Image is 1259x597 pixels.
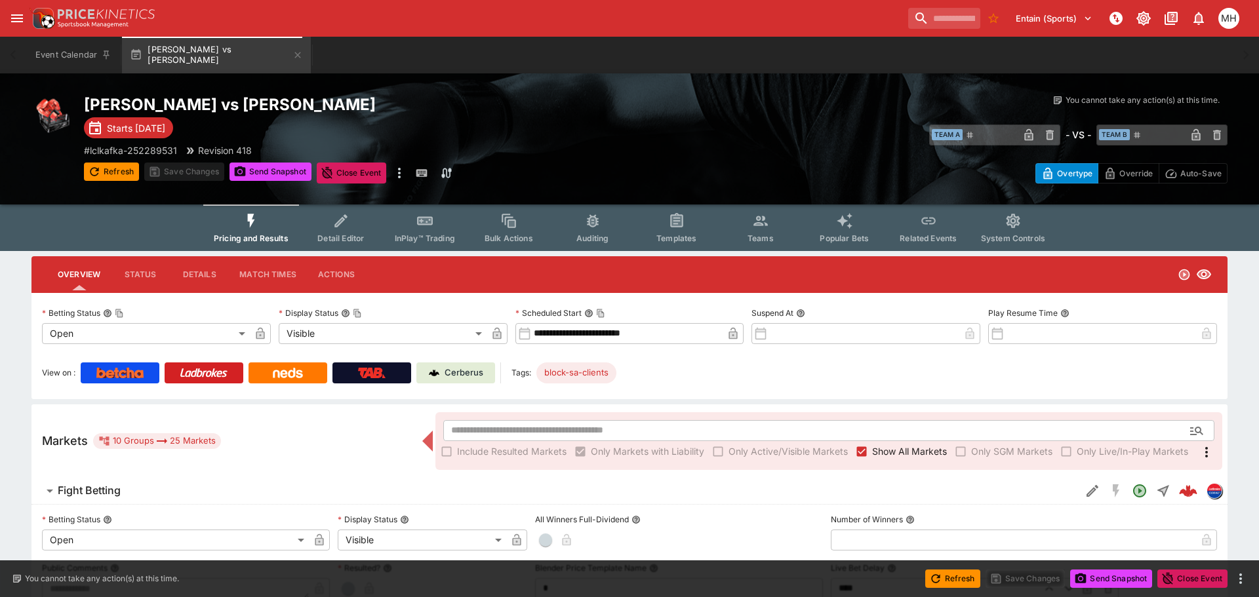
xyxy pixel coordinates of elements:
[317,233,364,243] span: Detail Editor
[111,259,170,290] button: Status
[900,233,957,243] span: Related Events
[279,307,338,318] p: Display Status
[1132,483,1148,499] svg: Open
[1008,8,1100,29] button: Select Tenant
[42,514,100,525] p: Betting Status
[1233,571,1249,587] button: more
[535,514,629,525] p: All Winners Full-Dividend
[42,362,75,383] label: View on :
[395,233,455,243] span: InPlay™ Trading
[42,433,88,448] h5: Markets
[122,37,311,73] button: [PERSON_NAME] vs [PERSON_NAME]
[31,478,1081,504] button: Fight Betting
[796,309,805,318] button: Suspend At
[307,259,366,290] button: Actions
[25,573,179,585] p: You cannot take any action(s) at this time.
[908,8,980,29] input: search
[341,309,350,318] button: Display StatusCopy To Clipboard
[198,144,252,157] p: Revision 418
[536,362,616,383] div: Betting Target: cerberus
[1081,479,1104,503] button: Edit Detail
[1178,268,1191,281] svg: Open
[42,530,309,550] div: Open
[485,233,533,243] span: Bulk Actions
[981,233,1045,243] span: System Controls
[1185,419,1209,442] button: Open
[1066,128,1091,142] h6: - VS -
[457,444,567,458] span: Include Resulted Markets
[1098,163,1159,183] button: Override
[203,204,1056,251] div: Event type filters
[58,484,121,497] h6: Fight Betting
[273,368,302,378] img: Neds
[98,433,216,449] div: 10 Groups 25 Markets
[748,233,774,243] span: Teams
[925,569,980,588] button: Refresh
[831,514,903,525] p: Number of Winners
[103,309,112,318] button: Betting StatusCopy To Clipboard
[1104,7,1128,30] button: NOT Connected to PK
[416,362,495,383] a: Cerberus
[279,323,487,344] div: Visible
[631,515,641,524] button: All Winners Full-Dividend
[338,514,397,525] p: Display Status
[1157,569,1228,588] button: Close Event
[47,259,111,290] button: Overview
[1218,8,1239,29] div: Michael Hutchinson
[180,368,228,378] img: Ladbrokes
[1199,444,1214,460] svg: More
[1179,482,1197,500] img: logo-cerberus--red.svg
[170,259,229,290] button: Details
[536,366,616,379] span: block-sa-clients
[1207,483,1222,499] div: lclkafka
[1214,4,1243,33] button: Michael Hutchinson
[1132,7,1155,30] button: Toggle light/dark mode
[1159,163,1228,183] button: Auto-Save
[1077,444,1188,458] span: Only Live/In-Play Markets
[576,233,609,243] span: Auditing
[872,444,947,458] span: Show All Markets
[591,444,704,458] span: Only Markets with Liability
[84,94,656,115] h2: Copy To Clipboard
[445,366,483,379] p: Cerberus
[511,362,531,383] label: Tags:
[317,163,387,183] button: Close Event
[31,94,73,136] img: boxing.png
[42,323,250,344] div: Open
[1104,479,1128,503] button: SGM Disabled
[584,309,593,318] button: Scheduled StartCopy To Clipboard
[1066,94,1220,106] p: You cannot take any action(s) at this time.
[1035,163,1228,183] div: Start From
[1175,478,1201,504] a: 60e04a4b-1545-441c-bac6-dd4d9e200058
[391,163,407,183] button: more
[932,129,963,140] span: Team A
[1057,166,1092,180] p: Overtype
[1151,479,1175,503] button: Straight
[1196,267,1212,282] svg: Visible
[1035,163,1098,183] button: Overtype
[353,309,362,318] button: Copy To Clipboard
[96,368,144,378] img: Betcha
[358,368,386,378] img: TabNZ
[906,515,915,524] button: Number of Winners
[214,233,289,243] span: Pricing and Results
[596,309,605,318] button: Copy To Clipboard
[971,444,1052,458] span: Only SGM Markets
[820,233,869,243] span: Popular Bets
[115,309,124,318] button: Copy To Clipboard
[229,259,307,290] button: Match Times
[84,144,177,157] p: Copy To Clipboard
[1179,482,1197,500] div: 60e04a4b-1545-441c-bac6-dd4d9e200058
[1070,569,1152,588] button: Send Snapshot
[1159,7,1183,30] button: Documentation
[515,307,582,318] p: Scheduled Start
[1060,309,1069,318] button: Play Resume Time
[58,9,155,19] img: PriceKinetics
[5,7,29,30] button: open drawer
[400,515,409,524] button: Display Status
[988,307,1058,318] p: Play Resume Time
[29,5,55,31] img: PriceKinetics Logo
[103,515,112,524] button: Betting Status
[58,22,129,28] img: Sportsbook Management
[1099,129,1130,140] span: Team B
